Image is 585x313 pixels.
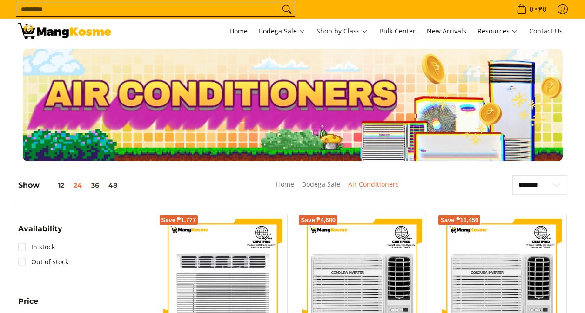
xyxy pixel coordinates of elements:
[69,182,87,189] button: 24
[225,19,252,44] a: Home
[18,181,122,190] h5: Show
[18,225,62,240] summary: Open
[18,298,38,305] span: Price
[87,182,104,189] button: 36
[440,217,478,223] span: Save ₱11,450
[280,2,295,16] button: Search
[161,217,196,223] span: Save ₱1,777
[229,26,248,35] span: Home
[422,19,471,44] a: New Arrivals
[276,180,294,189] a: Home
[348,180,399,189] a: Air Conditioners
[302,180,340,189] a: Bodega Sale
[312,19,373,44] a: Shop by Class
[208,179,466,200] nav: Breadcrumbs
[18,225,62,233] span: Availability
[379,26,416,35] span: Bulk Center
[18,23,111,39] img: Bodega Sale Aircon l Mang Kosme: Home Appliances Warehouse Sale | Page 2
[18,254,68,269] a: Out of stock
[477,26,518,37] span: Resources
[104,182,122,189] button: 48
[301,217,336,223] span: Save ₱4,680
[537,6,548,13] span: ₱0
[18,298,38,312] summary: Open
[528,6,535,13] span: 0
[40,182,69,189] button: 12
[473,19,523,44] a: Resources
[259,26,305,37] span: Bodega Sale
[316,26,368,37] span: Shop by Class
[121,19,567,44] nav: Main Menu
[375,19,420,44] a: Bulk Center
[427,26,466,35] span: New Arrivals
[18,240,55,254] a: In stock
[254,19,310,44] a: Bodega Sale
[529,26,563,35] span: Contact Us
[524,19,567,44] a: Contact Us
[514,4,549,14] span: •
